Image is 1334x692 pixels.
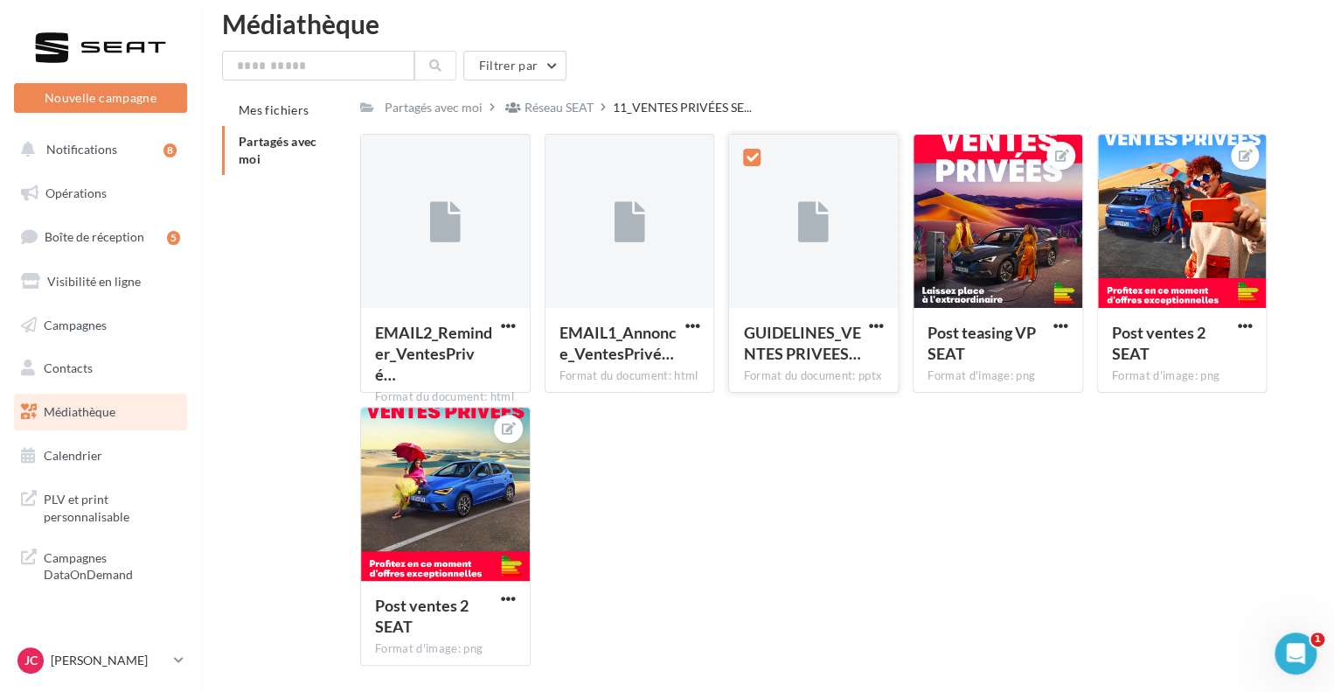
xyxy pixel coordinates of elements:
[10,480,191,532] a: PLV et print personnalisable
[239,134,317,166] span: Partagés avec moi
[525,99,594,116] div: Réseau SEAT
[1275,633,1317,675] iframe: Intercom live chat
[1310,633,1324,647] span: 1
[10,307,191,344] a: Campagnes
[10,437,191,474] a: Calendrier
[44,317,107,332] span: Campagnes
[222,10,1313,37] div: Médiathèque
[47,274,141,289] span: Visibilité en ligne
[10,131,184,168] button: Notifications 8
[239,102,309,117] span: Mes fichiers
[743,368,884,384] div: Format du document: pptx
[559,323,677,363] span: EMAIL1_Annonce_VentesPrivées_SEAT
[44,448,102,463] span: Calendrier
[10,394,191,430] a: Médiathèque
[45,229,144,244] span: Boîte de réception
[51,652,167,669] p: [PERSON_NAME]
[10,175,191,212] a: Opérations
[167,231,180,245] div: 5
[743,323,860,363] span: GUIDELINES_VENTES PRIVEES SEAT & LES AVANT PRMIERES CUPRA
[375,641,516,657] div: Format d'image: png
[613,99,752,116] span: 11_VENTES PRIVÉES SE...
[385,99,483,116] div: Partagés avec moi
[24,652,38,669] span: JC
[44,546,180,584] span: Campagnes DataOnDemand
[46,142,117,157] span: Notifications
[10,218,191,255] a: Boîte de réception5
[44,487,180,525] span: PLV et print personnalisable
[1112,368,1253,384] div: Format d'image: png
[163,143,177,157] div: 8
[10,350,191,387] a: Contacts
[375,596,469,636] span: Post ventes 2 SEAT
[44,360,93,375] span: Contacts
[928,323,1036,363] span: Post teasing VP SEAT
[375,323,492,384] span: EMAIL2_Reminder_VentesPrivées_SEAT
[463,51,566,80] button: Filtrer par
[375,389,516,405] div: Format du document: html
[1112,323,1205,363] span: Post ventes 2 SEAT
[10,539,191,591] a: Campagnes DataOnDemand
[559,368,700,384] div: Format du document: html
[14,644,187,677] a: JC [PERSON_NAME]
[45,185,107,200] span: Opérations
[44,404,115,419] span: Médiathèque
[928,368,1068,384] div: Format d'image: png
[10,263,191,300] a: Visibilité en ligne
[14,83,187,113] button: Nouvelle campagne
